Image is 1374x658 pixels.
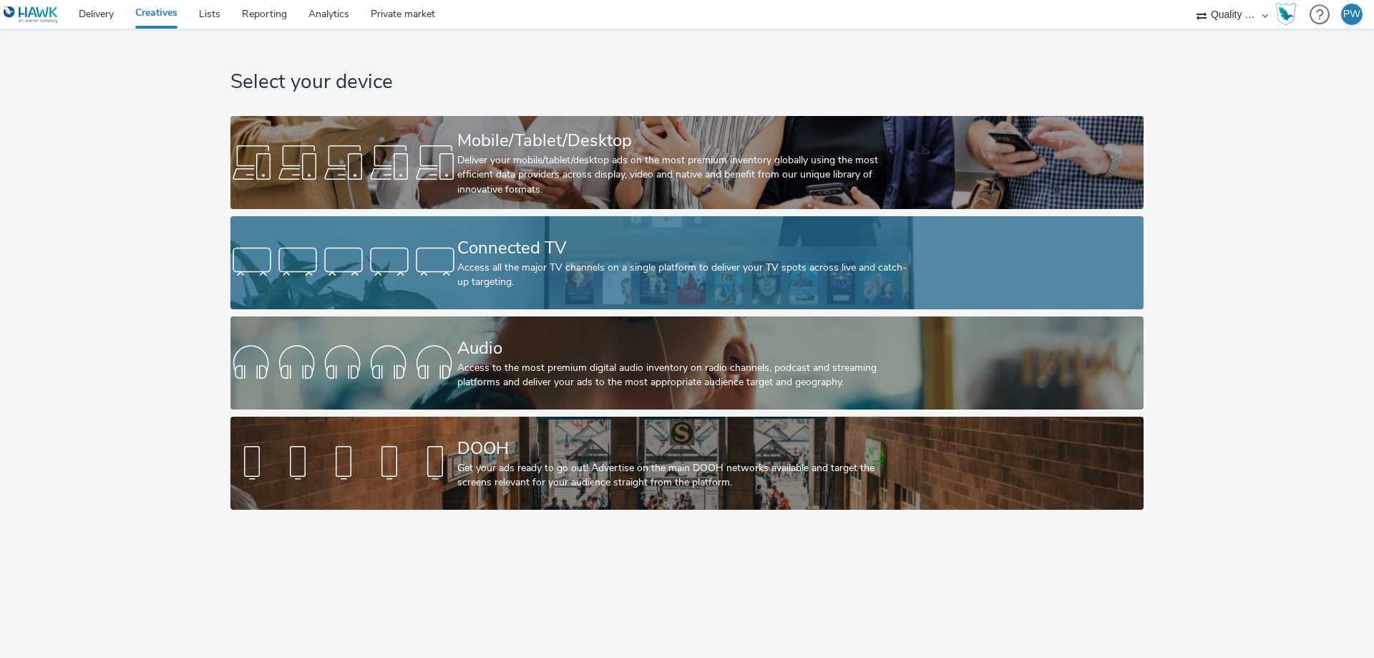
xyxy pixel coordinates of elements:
a: AudioAccess to the most premium digital audio inventory on radio channels, podcast and streaming ... [230,316,1143,410]
img: undefined Logo [4,6,59,24]
a: Mobile/Tablet/DesktopDeliver your mobile/tablet/desktop ads on the most premium inventory globall... [230,116,1143,209]
h1: Select your device [230,69,1143,96]
div: PW [1343,4,1360,25]
div: Access all the major TV channels on a single platform to deliver your TV spots across live and ca... [457,261,911,290]
a: Hawk Academy [1275,3,1302,26]
div: Audio [457,336,911,361]
div: Connected TV [457,236,911,261]
a: DOOHGet your ads ready to go out! Advertise on the main DOOH networks available and target the sc... [230,417,1143,510]
div: Access to the most premium digital audio inventory on radio channels, podcast and streaming platf... [457,361,911,390]
div: Deliver your mobile/tablet/desktop ads on the most premium inventory globally using the most effi... [457,153,911,197]
div: Get your ads ready to go out! Advertise on the main DOOH networks available and target the screen... [457,461,911,490]
div: Mobile/Tablet/Desktop [457,128,911,153]
div: DOOH [457,436,911,461]
a: Connected TVAccess all the major TV channels on a single platform to deliver your TV spots across... [230,216,1143,309]
img: Hawk Academy [1275,3,1297,26]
